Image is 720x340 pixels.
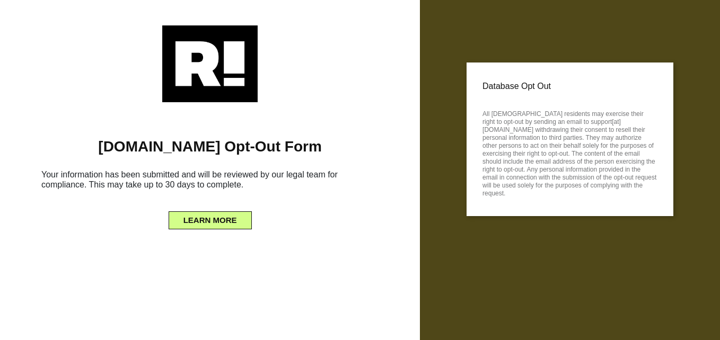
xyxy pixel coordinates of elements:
p: Database Opt Out [482,78,657,94]
p: All [DEMOGRAPHIC_DATA] residents may exercise their right to opt-out by sending an email to suppo... [482,107,657,198]
h1: [DOMAIN_NAME] Opt-Out Form [16,138,404,156]
a: LEARN MORE [169,213,252,221]
h6: Your information has been submitted and will be reviewed by our legal team for compliance. This m... [16,165,404,198]
button: LEARN MORE [169,211,252,229]
img: Retention.com [162,25,258,102]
